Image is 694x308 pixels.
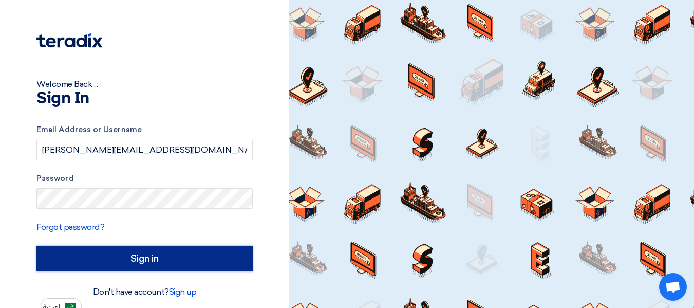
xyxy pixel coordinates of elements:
[36,286,253,298] div: Don't have account?
[36,124,253,136] label: Email Address or Username
[36,90,253,107] h1: Sign In
[169,287,197,297] a: Sign up
[36,246,253,271] input: Sign in
[36,222,104,232] a: Forgot password?
[659,273,687,301] a: Open chat
[36,173,253,185] label: Password
[36,140,253,160] input: Enter your business email or username
[36,33,102,48] img: Teradix logo
[36,78,253,90] div: Welcome Back ...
